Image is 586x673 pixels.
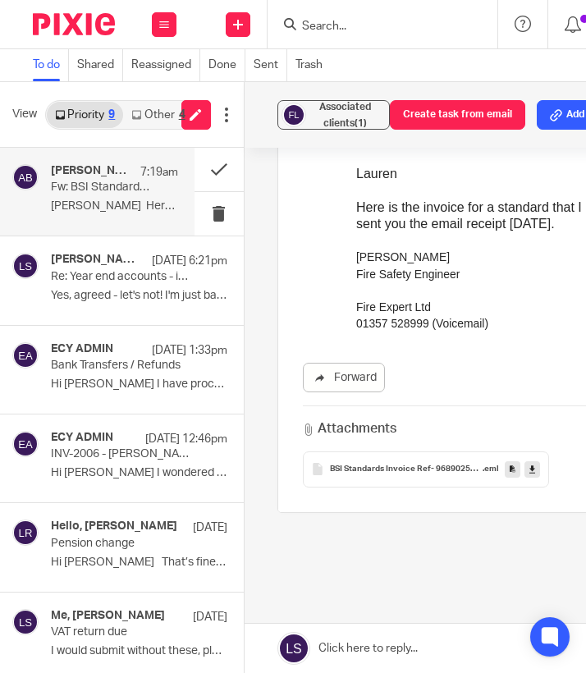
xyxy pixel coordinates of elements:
[51,253,144,267] h4: [PERSON_NAME] [PERSON_NAME], [PERSON_NAME], Me
[108,109,115,121] div: 9
[51,556,227,570] p: Hi [PERSON_NAME] That’s fine – thanks for...
[330,465,483,474] span: BSI Standards Invoice Ref- 96890257-00100040
[12,520,39,546] img: svg%3E
[51,625,192,639] p: VAT return due
[193,609,227,625] p: [DATE]
[51,447,192,461] p: INV-2006 - [PERSON_NAME]
[390,100,525,130] button: Create task from email
[51,466,227,480] p: Hi [PERSON_NAME] I wondered if you can...
[483,465,499,474] span: .eml
[12,253,39,279] img: svg%3E
[51,537,192,551] p: Pension change
[179,109,185,121] div: 4
[12,609,39,635] img: svg%3E
[295,49,331,81] a: Trash
[51,520,177,533] h4: Hello, [PERSON_NAME]
[131,49,200,81] a: Reassigned
[319,102,371,128] span: Associated clients
[277,100,390,130] button: Associated clients(1)
[300,20,448,34] input: Search
[51,289,227,303] p: Yes, agreed - let's not! I'm just back from...
[77,49,123,81] a: Shared
[51,342,113,356] h4: ECY ADMIN
[33,49,69,81] a: To do
[193,520,227,536] p: [DATE]
[355,118,367,128] span: (1)
[47,102,123,128] a: Priority9
[152,342,227,359] p: [DATE] 1:33pm
[123,102,193,128] a: Other4
[282,103,306,127] img: svg%3E
[51,270,192,284] p: Re: Year end accounts - information required
[51,199,178,213] p: [PERSON_NAME] Here is the invoice for a...
[33,13,115,35] img: Pixie
[152,253,227,269] p: [DATE] 6:21pm
[254,49,287,81] a: Sent
[12,106,37,123] span: View
[303,419,396,438] h3: Attachments
[140,164,178,181] p: 7:19am
[12,342,39,369] img: svg%3E
[51,359,192,373] p: Bank Transfers / Refunds
[51,609,165,623] h4: Me, [PERSON_NAME]
[12,164,39,190] img: svg%3E
[51,644,227,658] p: I would submit without these, please, Lauren....
[12,431,39,457] img: svg%3E
[303,363,385,392] a: Forward
[51,431,113,445] h4: ECY ADMIN
[51,181,153,195] p: Fw: BSI Standards Invoice Ref: 96890257/00100040
[145,431,227,447] p: [DATE] 12:46pm
[51,164,132,178] h4: [PERSON_NAME]
[303,451,549,488] button: BSI Standards Invoice Ref- 96890257-00100040.eml
[51,378,227,391] p: Hi [PERSON_NAME] I have processed this refund...
[208,49,245,81] a: Done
